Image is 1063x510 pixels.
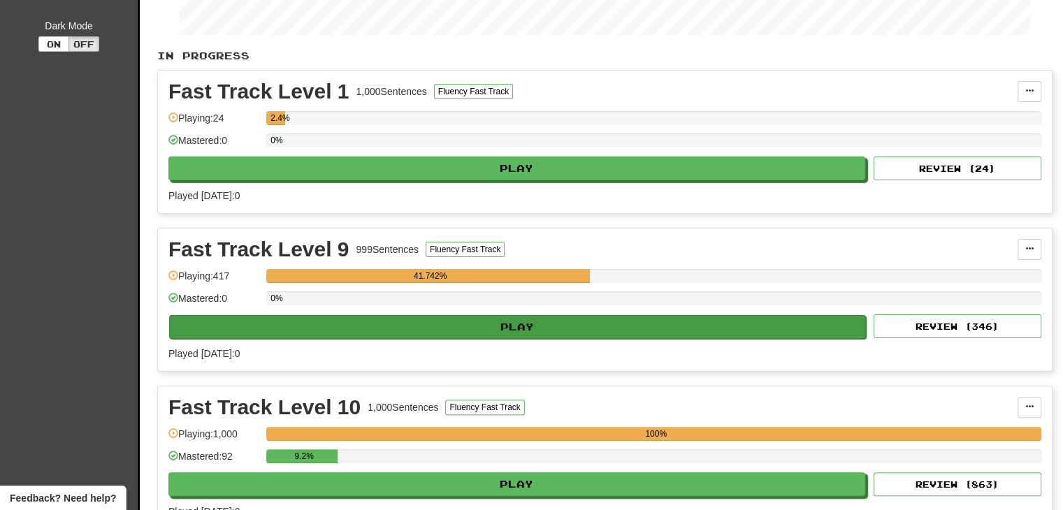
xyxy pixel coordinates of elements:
[168,269,259,292] div: Playing: 417
[356,85,427,99] div: 1,000 Sentences
[270,111,284,125] div: 2.4%
[874,156,1041,180] button: Review (24)
[168,449,259,472] div: Mastered: 92
[426,242,505,257] button: Fluency Fast Track
[874,314,1041,338] button: Review (346)
[10,491,116,505] span: Open feedback widget
[10,19,127,33] div: Dark Mode
[168,156,865,180] button: Play
[168,348,240,359] span: Played [DATE]: 0
[68,36,99,52] button: Off
[157,49,1053,63] p: In Progress
[270,269,590,283] div: 41.742%
[434,84,513,99] button: Fluency Fast Track
[270,449,338,463] div: 9.2%
[168,472,865,496] button: Play
[445,400,524,415] button: Fluency Fast Track
[168,81,349,102] div: Fast Track Level 1
[38,36,69,52] button: On
[168,291,259,314] div: Mastered: 0
[356,242,419,256] div: 999 Sentences
[168,427,259,450] div: Playing: 1,000
[168,397,361,418] div: Fast Track Level 10
[874,472,1041,496] button: Review (863)
[168,133,259,156] div: Mastered: 0
[169,315,866,339] button: Play
[270,427,1041,441] div: 100%
[168,190,240,201] span: Played [DATE]: 0
[168,239,349,260] div: Fast Track Level 9
[368,400,438,414] div: 1,000 Sentences
[168,111,259,134] div: Playing: 24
